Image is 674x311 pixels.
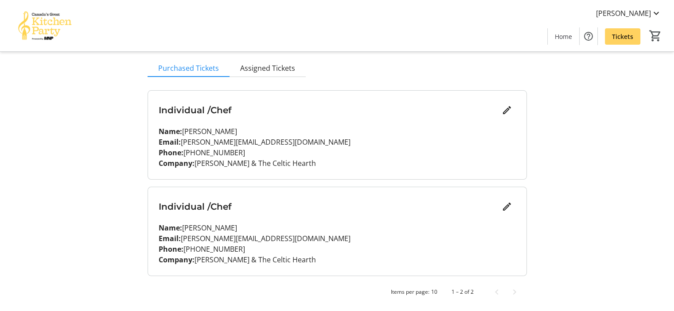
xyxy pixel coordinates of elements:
[605,28,640,45] a: Tickets
[580,27,597,45] button: Help
[159,126,516,137] p: [PERSON_NAME]
[159,244,183,254] strong: Phone:
[148,283,527,301] mat-paginator: Select page
[159,158,195,168] strong: Company:
[159,234,181,243] strong: Email:
[488,283,506,301] button: Previous page
[498,198,516,215] button: Edit
[159,233,516,244] p: [PERSON_NAME][EMAIL_ADDRESS][DOMAIN_NAME]
[452,288,474,296] div: 1 – 2 of 2
[498,101,516,119] button: Edit
[159,127,182,136] strong: Name:
[159,158,516,169] p: [PERSON_NAME] & The Celtic Hearth
[159,148,183,157] strong: Phone:
[647,28,663,44] button: Cart
[240,65,295,72] span: Assigned Tickets
[159,255,195,265] strong: Company:
[506,283,523,301] button: Next page
[159,104,498,117] h3: Individual /Chef
[391,288,429,296] div: Items per page:
[159,137,181,147] strong: Email:
[159,244,516,254] p: [PHONE_NUMBER]
[589,6,669,20] button: [PERSON_NAME]
[158,65,219,72] span: Purchased Tickets
[159,254,516,265] p: [PERSON_NAME] & The Celtic Hearth
[159,137,516,147] p: [PERSON_NAME][EMAIL_ADDRESS][DOMAIN_NAME]
[159,223,516,233] p: [PERSON_NAME]
[159,223,182,233] strong: Name:
[596,8,651,19] span: [PERSON_NAME]
[5,4,84,48] img: Canada’s Great Kitchen Party's Logo
[431,288,437,296] div: 10
[159,147,516,158] p: [PHONE_NUMBER]
[555,32,572,41] span: Home
[159,200,498,213] h3: Individual /Chef
[612,32,633,41] span: Tickets
[548,28,579,45] a: Home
